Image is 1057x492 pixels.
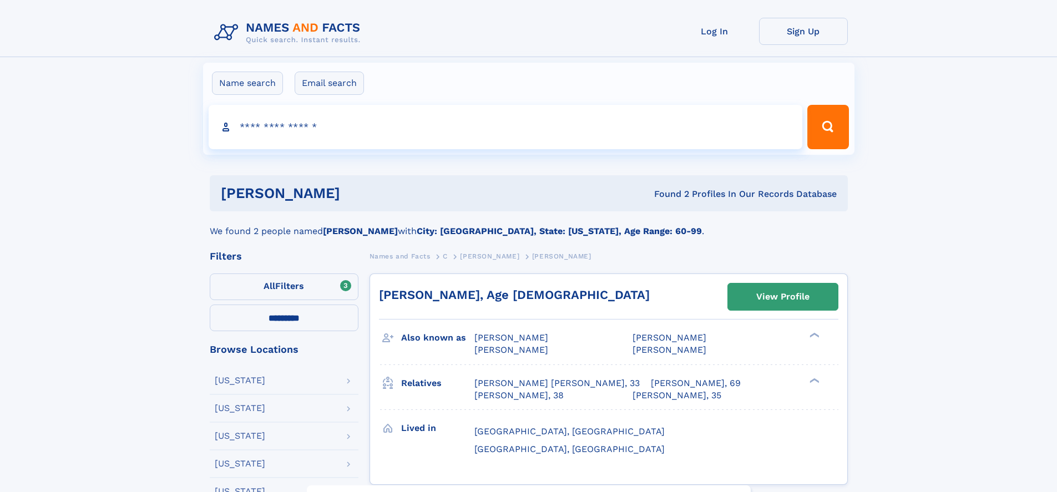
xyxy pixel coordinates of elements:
[670,18,759,45] a: Log In
[497,188,837,200] div: Found 2 Profiles In Our Records Database
[209,105,803,149] input: search input
[401,374,474,393] h3: Relatives
[295,72,364,95] label: Email search
[759,18,848,45] a: Sign Up
[210,18,370,48] img: Logo Names and Facts
[379,288,650,302] a: [PERSON_NAME], Age [DEMOGRAPHIC_DATA]
[474,332,548,343] span: [PERSON_NAME]
[633,389,721,402] a: [PERSON_NAME], 35
[210,344,358,354] div: Browse Locations
[212,72,283,95] label: Name search
[460,252,519,260] span: [PERSON_NAME]
[264,281,275,291] span: All
[215,459,265,468] div: [US_STATE]
[756,284,810,310] div: View Profile
[807,332,820,339] div: ❯
[474,444,665,454] span: [GEOGRAPHIC_DATA], [GEOGRAPHIC_DATA]
[210,251,358,261] div: Filters
[807,105,848,149] button: Search Button
[417,226,702,236] b: City: [GEOGRAPHIC_DATA], State: [US_STATE], Age Range: 60-99
[474,389,564,402] a: [PERSON_NAME], 38
[443,249,448,263] a: C
[221,186,497,200] h1: [PERSON_NAME]
[807,377,820,384] div: ❯
[401,419,474,438] h3: Lived in
[401,328,474,347] h3: Also known as
[633,332,706,343] span: [PERSON_NAME]
[215,432,265,440] div: [US_STATE]
[210,211,848,238] div: We found 2 people named with .
[728,283,838,310] a: View Profile
[370,249,431,263] a: Names and Facts
[474,377,640,389] a: [PERSON_NAME] [PERSON_NAME], 33
[210,273,358,300] label: Filters
[215,376,265,385] div: [US_STATE]
[633,344,706,355] span: [PERSON_NAME]
[651,377,741,389] a: [PERSON_NAME], 69
[474,426,665,437] span: [GEOGRAPHIC_DATA], [GEOGRAPHIC_DATA]
[443,252,448,260] span: C
[460,249,519,263] a: [PERSON_NAME]
[215,404,265,413] div: [US_STATE]
[323,226,398,236] b: [PERSON_NAME]
[532,252,591,260] span: [PERSON_NAME]
[474,344,548,355] span: [PERSON_NAME]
